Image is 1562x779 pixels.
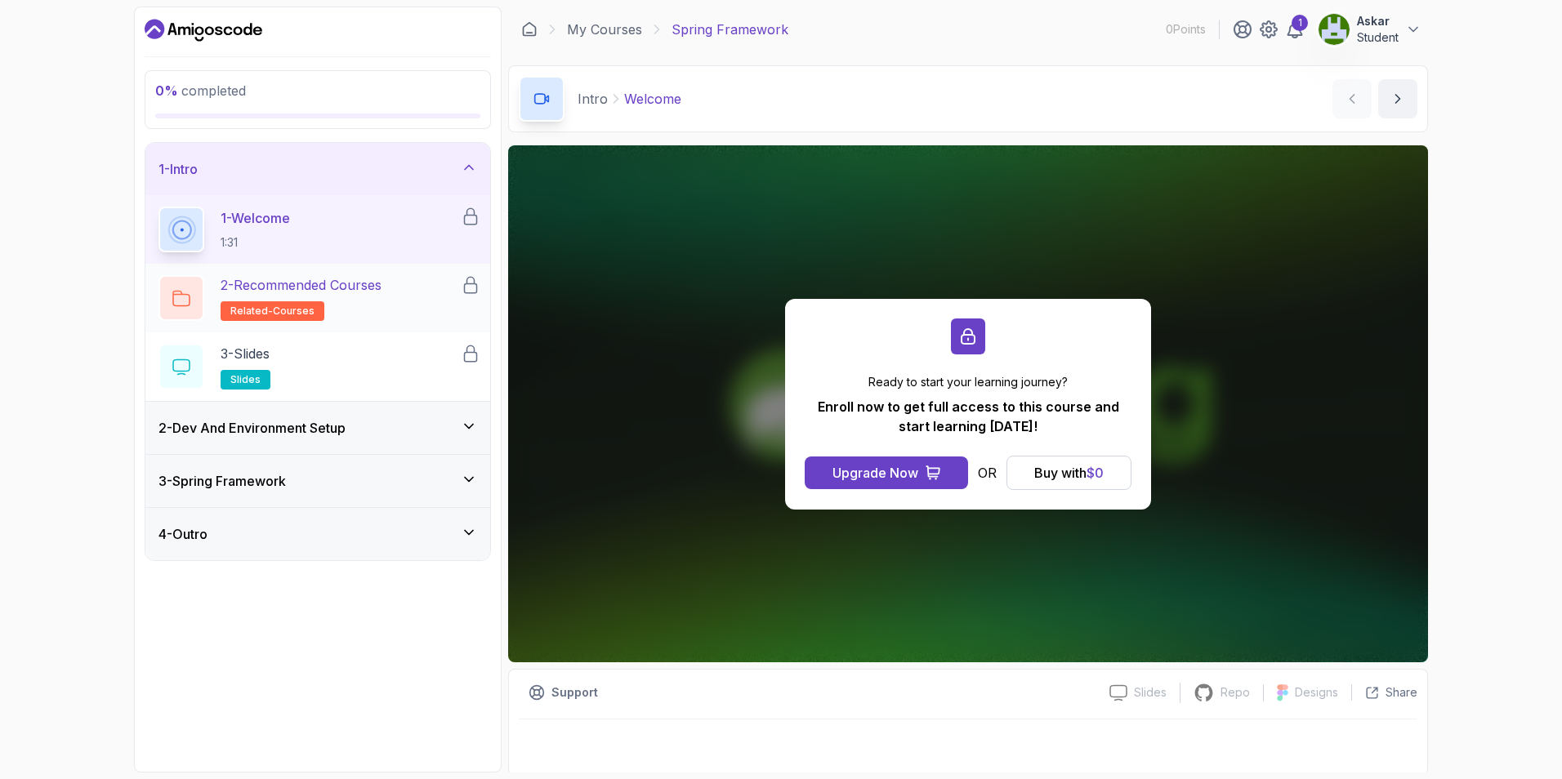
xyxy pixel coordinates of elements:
[1134,684,1167,701] p: Slides
[1357,29,1399,46] p: Student
[158,159,198,179] h3: 1 - Intro
[221,275,382,295] p: 2 - Recommended Courses
[978,463,997,483] p: OR
[519,679,608,706] button: Support button
[221,208,290,228] p: 1 - Welcome
[1351,684,1417,701] button: Share
[551,684,598,701] p: Support
[624,89,681,109] p: Welcome
[805,374,1131,390] p: Ready to start your learning journey?
[1332,79,1372,118] button: previous content
[1221,684,1250,701] p: Repo
[155,82,178,99] span: 0 %
[832,463,918,483] div: Upgrade Now
[145,402,490,454] button: 2-Dev And Environment Setup
[521,21,538,38] a: Dashboard
[145,143,490,195] button: 1-Intro
[230,305,315,318] span: related-courses
[230,373,261,386] span: slides
[805,456,968,489] button: Upgrade Now
[1285,20,1305,39] a: 1
[145,17,262,43] a: Dashboard
[158,275,477,321] button: 2-Recommended Coursesrelated-courses
[578,89,608,109] p: Intro
[145,455,490,507] button: 3-Spring Framework
[1318,13,1421,46] button: user profile imageAskarStudent
[158,418,346,438] h3: 2 - Dev And Environment Setup
[145,508,490,560] button: 4-Outro
[1087,465,1104,481] span: $ 0
[1292,15,1308,31] div: 1
[805,397,1131,436] p: Enroll now to get full access to this course and start learning [DATE]!
[155,82,246,99] span: completed
[158,207,477,252] button: 1-Welcome1:31
[1166,21,1206,38] p: 0 Points
[1357,13,1399,29] p: Askar
[1386,684,1417,701] p: Share
[567,20,642,39] a: My Courses
[158,471,286,491] h3: 3 - Spring Framework
[221,234,290,251] p: 1:31
[158,344,477,389] button: 3-Slidesslides
[1034,463,1104,483] div: Buy with
[1378,79,1417,118] button: next content
[221,344,270,363] p: 3 - Slides
[1006,456,1131,490] button: Buy with$0
[1295,684,1338,701] p: Designs
[672,20,788,39] p: Spring Framework
[1319,14,1350,45] img: user profile image
[158,524,208,544] h3: 4 - Outro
